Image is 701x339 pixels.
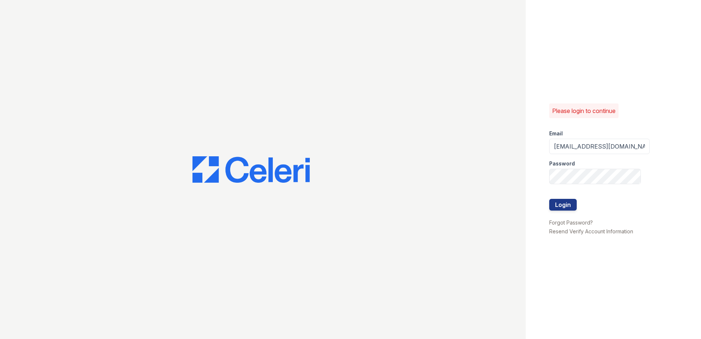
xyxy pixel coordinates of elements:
a: Resend Verify Account Information [549,228,633,234]
p: Please login to continue [552,106,616,115]
a: Forgot Password? [549,219,593,226]
label: Password [549,160,575,167]
label: Email [549,130,563,137]
img: CE_Logo_Blue-a8612792a0a2168367f1c8372b55b34899dd931a85d93a1a3d3e32e68fde9ad4.png [192,156,310,183]
button: Login [549,199,577,211]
